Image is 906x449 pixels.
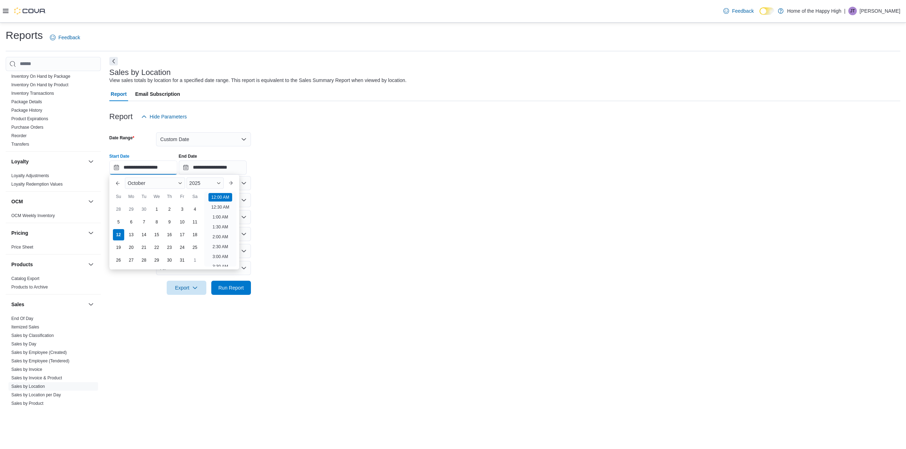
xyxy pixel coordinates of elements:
button: Products [87,260,95,269]
a: Purchase Orders [11,125,44,130]
span: Sales by Invoice & Product [11,375,62,381]
span: Product Expirations [11,116,48,122]
div: day-22 [151,242,162,253]
button: Open list of options [241,180,247,186]
a: Sales by Employee (Created) [11,350,67,355]
span: Catalog Export [11,276,39,281]
button: Run Report [211,281,251,295]
span: Sales by Classification [11,333,54,338]
span: Hide Parameters [150,113,187,120]
a: Sales by Location [11,384,45,389]
button: Open list of options [241,197,247,203]
div: Pricing [6,243,101,254]
button: Pricing [87,229,95,237]
div: day-31 [177,255,188,266]
div: day-20 [126,242,137,253]
div: day-4 [189,204,201,215]
a: Inventory On Hand by Product [11,82,68,87]
img: Cova [14,7,46,14]
p: Home of the Happy High [787,7,841,15]
p: | [844,7,845,15]
div: day-6 [126,216,137,228]
span: October [128,180,145,186]
a: Sales by Day [11,342,36,346]
li: 1:00 AM [210,213,231,221]
div: Loyalty [6,171,101,191]
div: day-30 [164,255,175,266]
label: Date Range [109,135,134,141]
div: Button. Open the month selector. October is currently selected. [125,177,185,189]
div: October, 2025 [112,203,201,267]
div: Su [113,191,124,202]
a: Package History [11,108,42,113]
button: Loyalty [11,158,85,165]
span: Itemized Sales [11,324,39,330]
div: day-30 [138,204,150,215]
span: Loyalty Redemption Values [11,181,63,187]
h3: OCM [11,198,23,205]
label: Start Date [109,153,130,159]
button: Custom Date [156,132,251,146]
a: Sales by Employee (Tendered) [11,358,69,363]
a: Product Expirations [11,116,48,121]
button: Loyalty [87,157,95,166]
button: Export [167,281,206,295]
ul: Time [204,192,236,267]
div: Sa [189,191,201,202]
div: day-2 [164,204,175,215]
a: Transfers [11,142,29,147]
input: Press the down key to open a popover containing a calendar. [179,161,247,175]
div: day-10 [177,216,188,228]
div: day-12 [113,229,124,240]
a: Reorder [11,133,27,138]
span: Feedback [732,7,753,14]
span: Sales by Employee (Created) [11,350,67,355]
a: Sales by Product [11,401,44,406]
div: day-29 [151,255,162,266]
span: Inventory On Hand by Product [11,82,68,88]
a: OCM Weekly Inventory [11,213,55,218]
li: 12:00 AM [208,193,232,202]
span: Sales by Invoice [11,367,42,372]
div: day-23 [164,242,175,253]
button: Sales [87,300,95,309]
a: Price Sheet [11,245,33,250]
a: Feedback [47,30,83,45]
span: Reorder [11,133,27,139]
h3: Loyalty [11,158,29,165]
span: Sales by Location [11,384,45,389]
button: Products [11,261,85,268]
li: 2:30 AM [210,243,231,251]
li: 3:30 AM [210,262,231,271]
a: Inventory Transactions [11,91,54,96]
span: End Of Day [11,316,33,321]
a: Sales by Invoice [11,367,42,372]
div: Inventory [6,47,101,151]
span: Feedback [58,34,80,41]
div: day-26 [113,255,124,266]
div: day-25 [189,242,201,253]
button: Next month [225,177,236,189]
span: Sales by Product [11,401,44,406]
div: day-18 [189,229,201,240]
span: Package Details [11,99,42,105]
button: Sales [11,301,85,308]
span: Run Report [218,284,244,291]
p: [PERSON_NAME] [860,7,900,15]
div: day-3 [177,204,188,215]
div: day-28 [138,255,150,266]
span: JT [850,7,855,15]
div: day-29 [126,204,137,215]
div: day-17 [177,229,188,240]
a: Catalog Export [11,276,39,281]
h3: Sales by Location [109,68,171,77]
div: day-7 [138,216,150,228]
span: Report [111,87,127,101]
label: End Date [179,153,197,159]
span: Inventory On Hand by Package [11,74,70,79]
div: day-11 [189,216,201,228]
li: 1:30 AM [210,223,231,231]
